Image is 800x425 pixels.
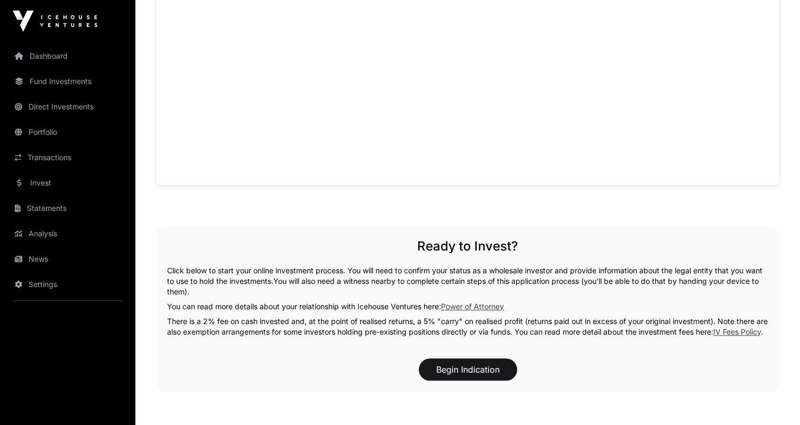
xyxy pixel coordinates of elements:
[167,316,768,337] p: There is a 2% fee on cash invested and, at the point of realised returns, a 5% "carry" on realise...
[13,11,97,32] img: Icehouse Ventures Logo
[8,44,127,68] a: Dashboard
[167,276,759,296] span: You will also need a witness nearby to complete certain steps of this application process (you'll...
[441,302,504,311] a: Power of Attorney
[8,197,127,220] a: Statements
[167,301,768,312] p: You can read more details about your relationship with Icehouse Ventures here:
[713,327,761,336] a: IV Fees Policy
[167,265,768,297] p: Click below to start your online investment process. You will need to confirm your status as a wh...
[8,70,127,93] a: Fund Investments
[8,146,127,169] a: Transactions
[8,222,127,245] a: Analysis
[8,171,127,195] a: Invest
[8,121,127,144] a: Portfolio
[167,238,768,255] h2: Ready to Invest?
[8,95,127,118] a: Direct Investments
[8,273,127,296] a: Settings
[419,358,517,381] button: Begin Indication
[8,247,127,271] a: News
[747,374,800,425] iframe: Chat Widget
